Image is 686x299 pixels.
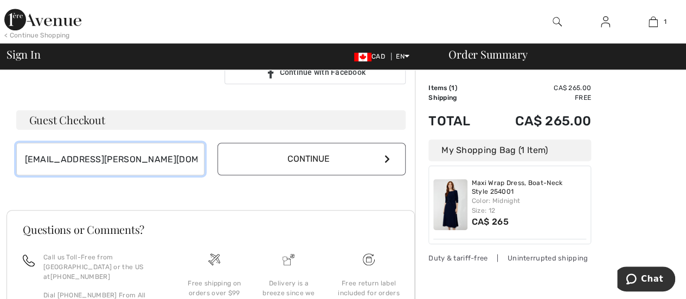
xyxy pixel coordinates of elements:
img: Free shipping on orders over $99 [208,253,220,265]
input: E-mail [16,143,204,175]
a: Sign In [592,15,619,29]
span: EN [396,53,409,60]
td: Free [486,93,591,103]
img: My Info [601,15,610,28]
img: Delivery is a breeze since we pay the duties! [283,253,294,265]
h3: Guest Checkout [16,110,406,130]
a: 1 [630,15,677,28]
td: Total [428,103,486,139]
a: [PHONE_NUMBER] [50,273,110,281]
span: Sign In [7,49,40,60]
img: Free shipping on orders over $99 [363,253,375,265]
div: Free shipping on orders over $99 [186,278,243,298]
span: 1 [663,17,666,27]
div: Order Summary [435,49,679,60]
td: Items ( ) [428,83,486,93]
img: My Bag [649,15,658,28]
button: Continue [217,143,406,175]
span: 1 [451,84,454,92]
img: Canadian Dollar [354,53,371,61]
img: Maxi Wrap Dress, Boat-Neck Style 254001 [433,179,467,230]
span: CA$ 265 [472,217,509,227]
div: My Shopping Bag (1 Item) [428,139,591,161]
span: Continue with Facebook [279,68,366,77]
div: < Continue Shopping [4,30,70,40]
td: Shipping [428,93,486,103]
h3: Questions or Comments? [23,224,399,235]
img: call [23,255,35,266]
div: Color: Midnight Size: 12 [472,196,587,215]
p: Call us Toll-Free from [GEOGRAPHIC_DATA] or the US at [43,252,164,282]
td: CA$ 265.00 [486,83,591,93]
a: Continue with Facebook [225,62,406,84]
img: search the website [553,15,562,28]
iframe: Sign in with Google Button [11,61,221,85]
img: 1ère Avenue [4,9,81,30]
span: CAD [354,53,389,60]
iframe: Opens a widget where you can chat to one of our agents [617,266,675,294]
td: CA$ 265.00 [486,103,591,139]
a: Maxi Wrap Dress, Boat-Neck Style 254001 [472,179,587,196]
div: Duty & tariff-free | Uninterrupted shipping [428,253,591,263]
